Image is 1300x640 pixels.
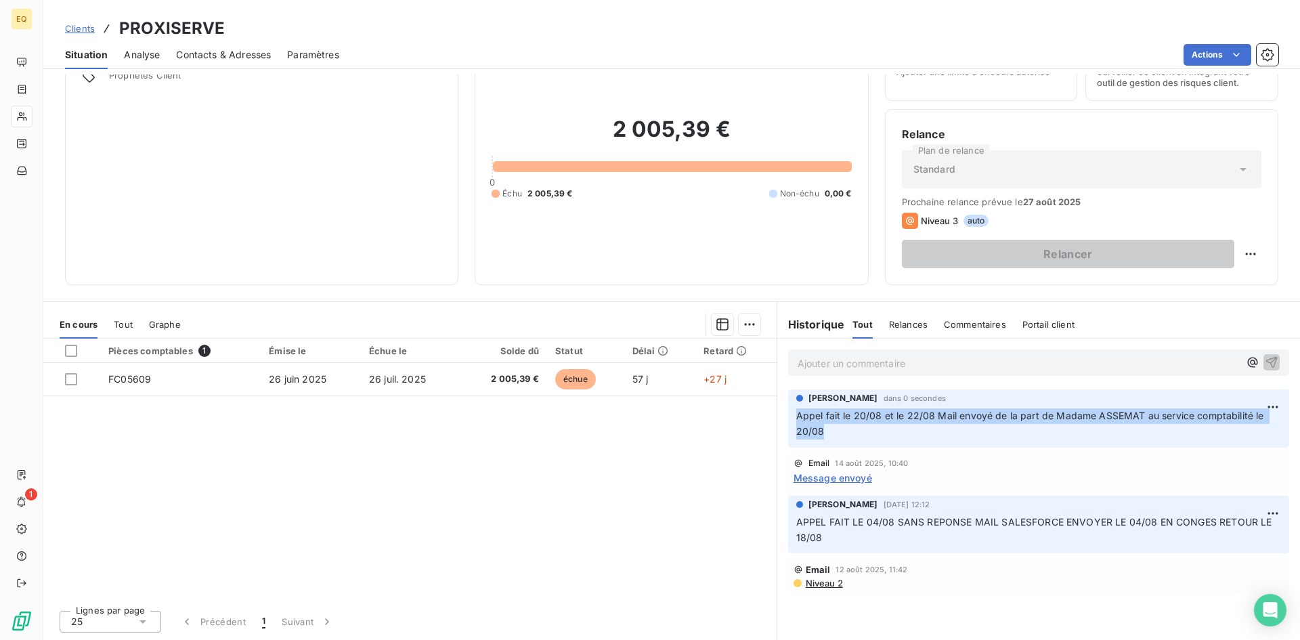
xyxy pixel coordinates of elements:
[469,372,539,386] span: 2 005,39 €
[963,215,989,227] span: auto
[808,498,878,511] span: [PERSON_NAME]
[804,578,843,589] span: Niveau 2
[555,369,596,389] span: échue
[796,410,1267,437] span: Appel fait le 20/08 et le 22/08 Mail envoyé de la part de Madame ASSEMAT au service comptabilité ...
[119,16,225,41] h3: PROXISERVE
[469,345,539,356] div: Solde dû
[114,319,133,330] span: Tout
[902,240,1234,268] button: Relancer
[108,345,253,357] div: Pièces comptables
[777,316,845,333] h6: Historique
[490,177,495,188] span: 0
[109,70,441,89] span: Propriétés Client
[835,459,908,467] span: 14 août 2025, 10:40
[632,345,688,356] div: Délai
[632,373,649,385] span: 57 j
[11,8,32,30] div: EQ
[703,345,768,356] div: Retard
[780,188,819,200] span: Non-échu
[274,607,342,636] button: Suivant
[198,345,211,357] span: 1
[502,188,522,200] span: Échu
[1097,66,1267,88] span: Surveiller ce client en intégrant votre outil de gestion des risques client.
[884,500,930,509] span: [DATE] 12:12
[913,163,955,176] span: Standard
[852,319,873,330] span: Tout
[794,471,872,485] span: Message envoyé
[269,345,353,356] div: Émise le
[921,215,958,226] span: Niveau 3
[1023,196,1081,207] span: 27 août 2025
[172,607,254,636] button: Précédent
[902,196,1261,207] span: Prochaine relance prévue le
[836,566,907,574] span: 12 août 2025, 11:42
[65,23,95,34] span: Clients
[25,488,37,500] span: 1
[124,48,160,62] span: Analyse
[884,394,946,402] span: dans 0 secondes
[1254,594,1286,626] div: Open Intercom Messenger
[369,373,426,385] span: 26 juil. 2025
[944,319,1006,330] span: Commentaires
[555,345,616,356] div: Statut
[11,610,32,632] img: Logo LeanPay
[176,48,271,62] span: Contacts & Adresses
[65,48,108,62] span: Situation
[1022,319,1075,330] span: Portail client
[902,126,1261,142] h6: Relance
[808,392,878,404] span: [PERSON_NAME]
[108,373,151,385] span: FC05609
[796,516,1275,543] span: APPEL FAIT LE 04/08 SANS REPONSE MAIL SALESFORCE ENVOYER LE 04/08 EN CONGES RETOUR LE 18/08
[369,345,452,356] div: Échue le
[889,319,928,330] span: Relances
[269,373,326,385] span: 26 juin 2025
[65,22,95,35] a: Clients
[806,564,831,575] span: Email
[262,615,265,628] span: 1
[287,48,339,62] span: Paramètres
[1184,44,1251,66] button: Actions
[60,319,97,330] span: En cours
[808,459,830,467] span: Email
[492,116,851,156] h2: 2 005,39 €
[254,607,274,636] button: 1
[149,319,181,330] span: Graphe
[825,188,852,200] span: 0,00 €
[527,188,573,200] span: 2 005,39 €
[71,615,83,628] span: 25
[703,373,727,385] span: +27 j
